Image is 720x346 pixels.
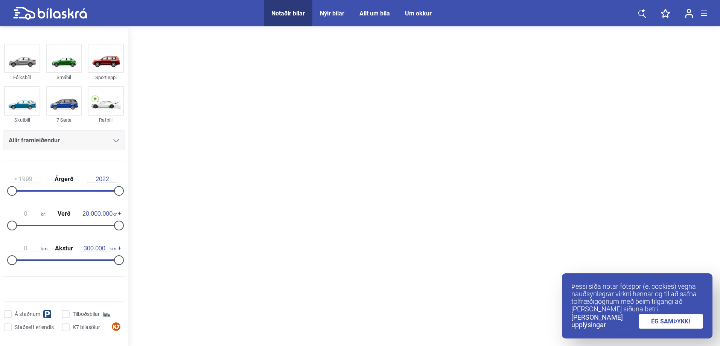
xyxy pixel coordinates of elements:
a: [PERSON_NAME] upplýsingar [571,314,639,329]
span: Allir framleiðendur [9,135,60,146]
span: Verð [56,211,72,217]
span: Árgerð [53,176,75,182]
div: Skutbíll [4,116,40,124]
span: Staðsett erlendis [15,323,54,331]
div: Smábíl [46,73,82,82]
a: Um okkur [405,10,432,17]
div: Fólksbíll [4,73,40,82]
a: Nýir bílar [320,10,344,17]
span: km. [11,245,49,252]
div: Sportjeppi [88,73,124,82]
span: Tilboðsbílar [73,310,100,318]
img: user-login.svg [685,9,693,18]
span: K7 bílasölur [73,323,100,331]
div: Rafbíll [88,116,124,124]
a: Notaðir bílar [271,10,305,17]
span: Á staðnum [15,310,40,318]
a: ÉG SAMÞYKKI [639,314,703,329]
span: kr. [82,210,117,217]
span: km. [79,245,117,252]
span: Akstur [53,245,75,251]
p: Þessi síða notar fótspor (e. cookies) vegna nauðsynlegrar virkni hennar og til að safna tölfræðig... [571,283,703,313]
a: Allt um bíla [359,10,390,17]
div: 7 Sæta [46,116,82,124]
span: kr. [11,210,46,217]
